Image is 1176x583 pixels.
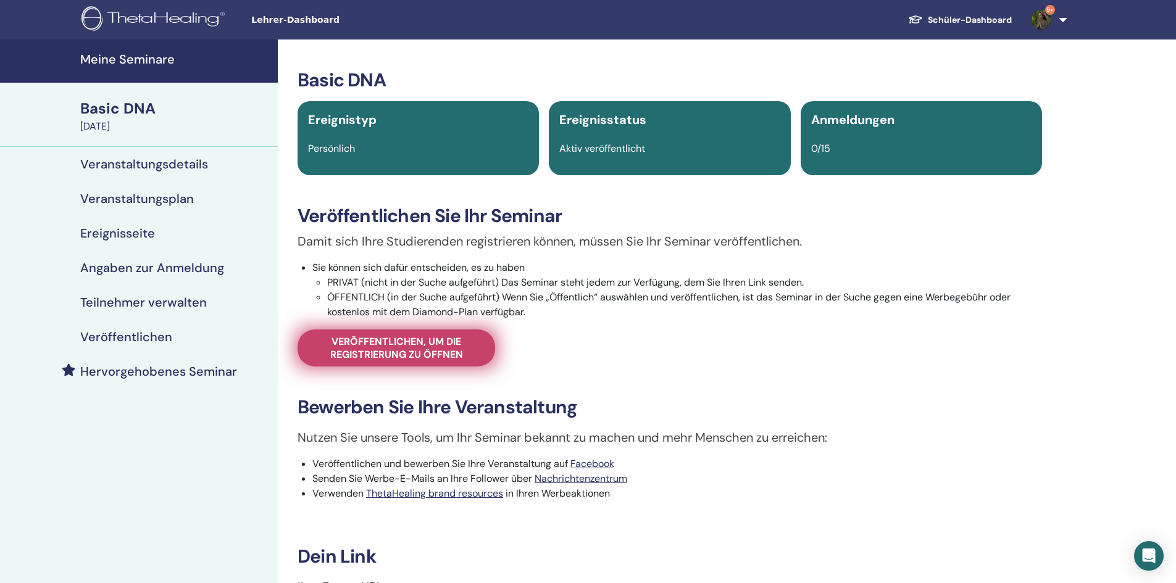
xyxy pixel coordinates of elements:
span: Veröffentlichen, um die Registrierung zu öffnen [313,335,480,361]
li: Veröffentlichen und bewerben Sie Ihre Veranstaltung auf [312,457,1042,471]
a: Nachrichtenzentrum [535,472,627,485]
h4: Veranstaltungsplan [80,191,194,206]
li: ÖFFENTLICH (in der Suche aufgeführt) Wenn Sie „Öffentlich“ auswählen und veröffentlichen, ist das... [327,290,1042,320]
span: 9+ [1045,5,1055,15]
li: Sie können sich dafür entscheiden, es zu haben [312,260,1042,320]
h4: Angaben zur Anmeldung [80,260,224,275]
span: Aktiv veröffentlicht [559,142,645,155]
h3: Bewerben Sie Ihre Veranstaltung [298,396,1042,418]
h3: Veröffentlichen Sie Ihr Seminar [298,205,1042,227]
li: Senden Sie Werbe-E-Mails an Ihre Follower über [312,471,1042,486]
li: Verwenden in Ihren Werbeaktionen [312,486,1042,501]
a: ThetaHealing brand resources [366,487,503,500]
span: Ereignistyp [308,112,377,128]
div: [DATE] [80,119,270,134]
img: logo.png [81,6,229,34]
li: PRIVAT (nicht in der Suche aufgeführt) Das Seminar steht jedem zur Verfügung, dem Sie Ihren Link ... [327,275,1042,290]
span: Anmeldungen [811,112,895,128]
h4: Teilnehmer verwalten [80,295,207,310]
a: Facebook [570,457,614,470]
h4: Meine Seminare [80,52,270,67]
img: default.jpg [1032,10,1051,30]
a: Basic DNA[DATE] [73,98,278,134]
a: Schüler-Dashboard [898,9,1022,31]
h4: Veröffentlichen [80,329,172,344]
div: Open Intercom Messenger [1134,541,1164,571]
h4: Hervorgehobenes Seminar [80,364,237,379]
h3: Dein Link [298,545,1042,568]
img: graduation-cap-white.svg [908,14,923,25]
h4: Veranstaltungsdetails [80,157,208,172]
span: Lehrer-Dashboard [251,14,436,27]
a: Veröffentlichen, um die Registrierung zu öffnen [298,329,495,366]
p: Nutzen Sie unsere Tools, um Ihr Seminar bekannt zu machen und mehr Menschen zu erreichen: [298,428,1042,447]
div: Basic DNA [80,98,270,119]
span: 0/15 [811,142,830,155]
h4: Ereignisseite [80,226,155,241]
span: Ereignisstatus [559,112,646,128]
span: Persönlich [308,142,355,155]
h3: Basic DNA [298,69,1042,91]
p: Damit sich Ihre Studierenden registrieren können, müssen Sie Ihr Seminar veröffentlichen. [298,232,1042,250]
